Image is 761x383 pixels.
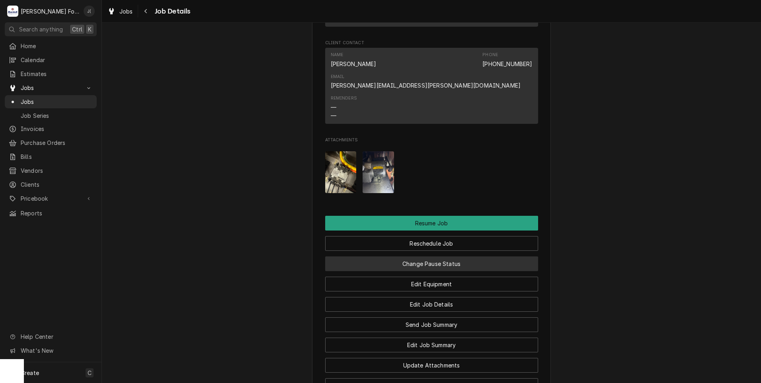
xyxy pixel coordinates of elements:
div: [PERSON_NAME] Food Equipment Service [21,7,79,16]
span: Attachments [325,137,538,143]
span: Client Contact [325,40,538,46]
span: C [88,369,92,377]
span: Pricebook [21,194,81,203]
a: Vendors [5,164,97,177]
div: — [331,111,336,120]
span: Vendors [21,166,93,175]
span: Bills [21,152,93,161]
div: M [7,6,18,17]
span: Job Series [21,111,93,120]
div: Attachments [325,137,538,199]
span: Invoices [21,125,93,133]
button: Search anythingCtrlK [5,22,97,36]
span: Calendar [21,56,93,64]
div: — [331,103,336,111]
span: Jobs [21,84,81,92]
a: Clients [5,178,97,191]
button: Edit Equipment [325,277,538,291]
span: Clients [21,180,93,189]
span: Create [21,369,39,376]
div: Button Group Row [325,312,538,332]
a: Calendar [5,53,97,66]
a: Go to Jobs [5,81,97,94]
span: Attachments [325,145,538,199]
div: Phone [482,52,532,68]
div: Button Group Row [325,231,538,251]
a: Jobs [5,95,97,108]
div: Email [331,74,521,90]
a: Estimates [5,67,97,80]
span: What's New [21,346,92,355]
button: Navigate back [140,5,152,18]
button: Change Pause Status [325,256,538,271]
button: Reschedule Job [325,236,538,251]
div: Button Group Row [325,216,538,231]
span: K [88,25,92,33]
a: Home [5,39,97,53]
a: Jobs [104,5,136,18]
div: Contact [325,48,538,124]
a: Reports [5,207,97,220]
div: Name [331,52,343,58]
button: Edit Job Details [325,297,538,312]
a: [PERSON_NAME][EMAIL_ADDRESS][PERSON_NAME][DOMAIN_NAME] [331,82,521,89]
button: Resume Job [325,216,538,231]
button: Send Job Summary [325,317,538,332]
img: TgJFxU3Swq5bPt4TOuI0 [325,151,357,193]
span: Purchase Orders [21,139,93,147]
div: Button Group Row [325,332,538,352]
a: Go to What's New [5,344,97,357]
span: Home [21,42,93,50]
div: Reminders [331,95,357,119]
span: Jobs [119,7,133,16]
a: Go to Help Center [5,330,97,343]
div: Jeff Debigare (109)'s Avatar [84,6,95,17]
div: Client Contact [325,40,538,127]
a: [PHONE_NUMBER] [482,61,532,67]
span: Ctrl [72,25,82,33]
div: Button Group Row [325,251,538,271]
a: Purchase Orders [5,136,97,149]
button: Update Attachments [325,358,538,373]
div: Client Contact List [325,48,538,127]
div: [PERSON_NAME] [331,60,377,68]
div: J( [84,6,95,17]
span: Estimates [21,70,93,78]
div: Button Group Row [325,352,538,373]
div: Phone [482,52,498,58]
div: Marshall Food Equipment Service's Avatar [7,6,18,17]
span: Reports [21,209,93,217]
span: Search anything [19,25,63,33]
div: Email [331,74,345,80]
a: Invoices [5,122,97,135]
div: Button Group Row [325,271,538,291]
span: Job Details [152,6,191,17]
span: Jobs [21,98,93,106]
div: Name [331,52,377,68]
img: jDewfZupRMqquGb7WHPi [363,151,394,193]
span: Help Center [21,332,92,341]
a: Go to Pricebook [5,192,97,205]
a: Job Series [5,109,97,122]
a: Bills [5,150,97,163]
div: Reminders [331,95,357,102]
div: Button Group Row [325,291,538,312]
button: Edit Job Summary [325,338,538,352]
